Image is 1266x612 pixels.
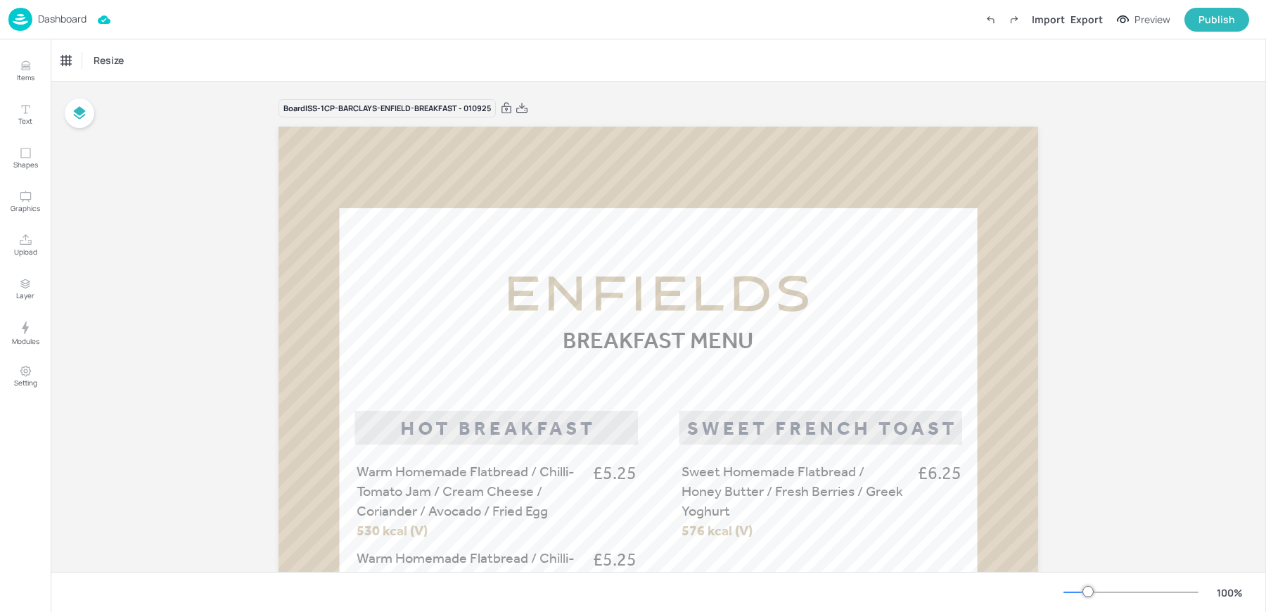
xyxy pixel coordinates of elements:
span: £5.25 [593,548,637,573]
span: Resize [91,53,127,68]
span: £5.25 [593,461,637,486]
span: 576 kcal (V) [682,522,753,539]
button: Publish [1184,8,1249,32]
span: Sweet Homemade Flatbread / Honey Butter / Fresh Berries / Greek Yoghurt [682,463,903,519]
div: Preview [1134,12,1170,27]
span: Warm Homemade Flatbread / Chilli-Tomato Jam / Cream Cheese / Coriander / Double Bacon / Fried Egg [357,549,579,606]
div: Board ISS-1CP-BARCLAYS-ENFIELD-BREAKFAST - 010925 [279,99,496,118]
div: 100 % [1213,585,1246,600]
div: Export [1070,12,1103,27]
button: Preview [1108,9,1179,30]
label: Redo (Ctrl + Y) [1002,8,1026,32]
span: 530 kcal (V) [357,522,428,539]
div: Import [1032,12,1065,27]
span: Warm Homemade Flatbread / Chilli-Tomato Jam / Cream Cheese / Coriander / Avocado / Fried Egg [357,463,575,519]
label: Undo (Ctrl + Z) [978,8,1002,32]
div: Publish [1198,12,1235,27]
span: £6.25 [918,461,961,486]
p: Dashboard [38,14,87,24]
img: logo-86c26b7e.jpg [8,8,32,31]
